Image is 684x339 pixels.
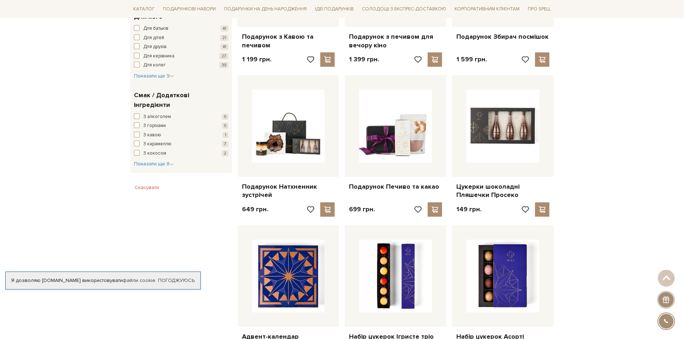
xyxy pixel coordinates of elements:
button: Для дітей 21 [134,34,228,42]
span: Для керівника [143,53,175,60]
a: Каталог [130,4,158,15]
a: Подарунок з Кавою та печивом [242,33,335,50]
a: Подарунок Збирач посмішок [456,33,549,41]
button: Для батьків 41 [134,25,228,32]
a: Про Spell [525,4,554,15]
span: Для друзів [143,43,167,51]
a: Погоджуюсь [158,277,195,284]
span: Смак / Додаткові інгредієнти [134,90,227,110]
a: Подарункові набори [160,4,219,15]
button: Скасувати [130,182,163,193]
span: Для батьків [143,25,168,32]
button: Показати ще 8 [134,160,174,168]
button: З кокосом 2 [134,150,228,157]
p: 649 грн. [242,205,268,213]
a: файли cookie [123,277,155,283]
span: З алкоголем [143,113,171,121]
span: 21 [220,35,228,41]
a: Подарунки на День народження [221,4,310,15]
a: Цукерки шоколадні Пляшечки Просеко [456,183,549,199]
p: 149 грн. [456,205,481,213]
span: 7 [222,141,228,147]
a: Подарунок з печивом для вечору кіно [349,33,442,50]
p: 1 599 грн. [456,55,487,63]
span: Показати ще 8 [134,161,174,167]
a: Подарунок Печиво та какао [349,183,442,191]
div: Я дозволяю [DOMAIN_NAME] використовувати [6,277,200,284]
span: 5 [222,114,228,120]
button: Для колег 39 [134,62,228,69]
a: Ідеї подарунків [312,4,357,15]
span: 5 [222,123,228,129]
span: 1 [223,132,228,138]
a: Корпоративним клієнтам [452,4,522,15]
button: З карамеллю 7 [134,141,228,148]
span: Для дітей [143,34,164,42]
span: 27 [219,53,228,59]
p: 699 грн. [349,205,375,213]
span: 41 [220,44,228,50]
button: Для друзів 41 [134,43,228,51]
button: Показати ще 9 [134,72,174,80]
span: З кокосом [143,150,166,157]
p: 1 199 грн. [242,55,271,63]
span: Показати ще 9 [134,73,174,79]
span: Для колег [143,62,166,69]
button: З кавою 1 [134,132,228,139]
span: З карамеллю [143,141,172,148]
span: З горіхами [143,122,166,130]
p: 1 399 грн. [349,55,379,63]
button: З горіхами 5 [134,122,228,130]
span: 2 [222,150,228,156]
span: 41 [220,25,228,32]
span: З кавою [143,132,161,139]
button: Для керівника 27 [134,53,228,60]
button: З алкоголем 5 [134,113,228,121]
a: Подарунок Натхненник зустрічей [242,183,335,199]
a: Солодощі з експрес-доставкою [359,3,449,15]
span: 39 [219,62,228,68]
